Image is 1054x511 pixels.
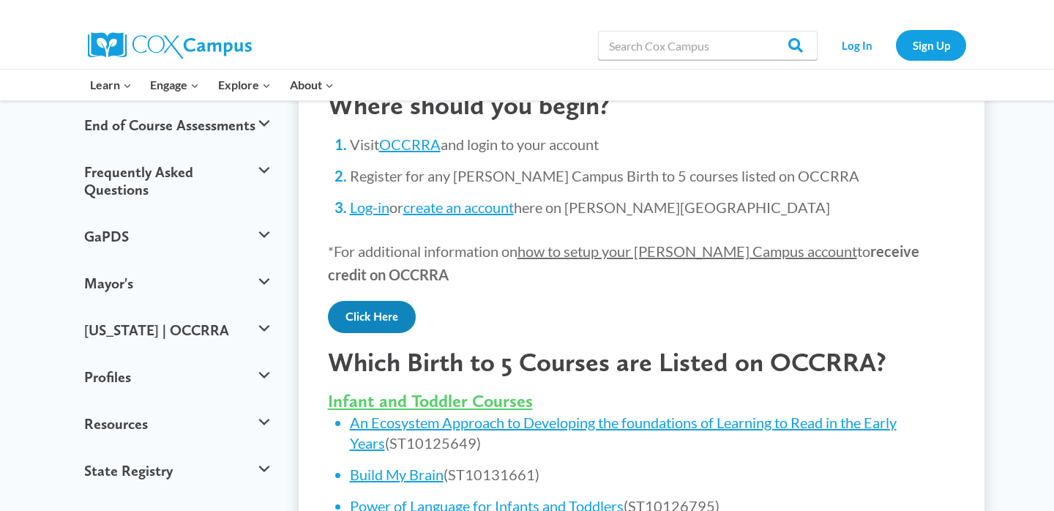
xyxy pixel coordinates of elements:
button: Resources [77,400,277,447]
a: Log In [825,30,889,60]
li: or here on [PERSON_NAME][GEOGRAPHIC_DATA] [350,197,956,217]
input: Search Cox Campus [598,31,818,60]
nav: Secondary Navigation [825,30,966,60]
a: OCCRRA [379,135,441,153]
a: create an account [403,198,514,216]
h2: Where should you begin? [328,89,956,121]
p: *For additional information on to [328,239,956,286]
strong: receive credit on OCCRRA [328,242,919,283]
a: Log-in [350,198,389,216]
span: Infant and Toddler Courses [328,390,533,411]
a: Click Here [328,301,416,333]
li: Register for any [PERSON_NAME] Campus Birth to 5 courses listed on OCCRRA [350,165,956,186]
button: Child menu of Explore [209,70,280,100]
button: [US_STATE] | OCCRRA [77,307,277,354]
button: Frequently Asked Questions [77,149,277,213]
button: Profiles [77,354,277,400]
button: Mayor's [77,260,277,307]
button: GaPDS [77,213,277,260]
span: how to setup your [PERSON_NAME] Campus account [517,242,857,260]
li: (ST10131661) [350,464,956,485]
a: Build My Brain [350,466,444,483]
button: Child menu of About [280,70,343,100]
button: Child menu of Learn [81,70,141,100]
h2: Which Birth to 5 Courses are Listed on OCCRRA? [328,346,956,378]
img: Cox Campus [88,32,252,59]
button: Child menu of Engage [141,70,209,100]
nav: Primary Navigation [81,70,343,100]
button: State Registry [77,447,277,494]
li: Visit and login to your account [350,134,956,154]
a: Sign Up [896,30,966,60]
a: An Ecosystem Approach to Developing the foundations of Learning to Read in the Early Years [350,414,897,452]
button: End of Course Assessments [77,102,277,149]
li: (ST10125649) [350,412,956,453]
